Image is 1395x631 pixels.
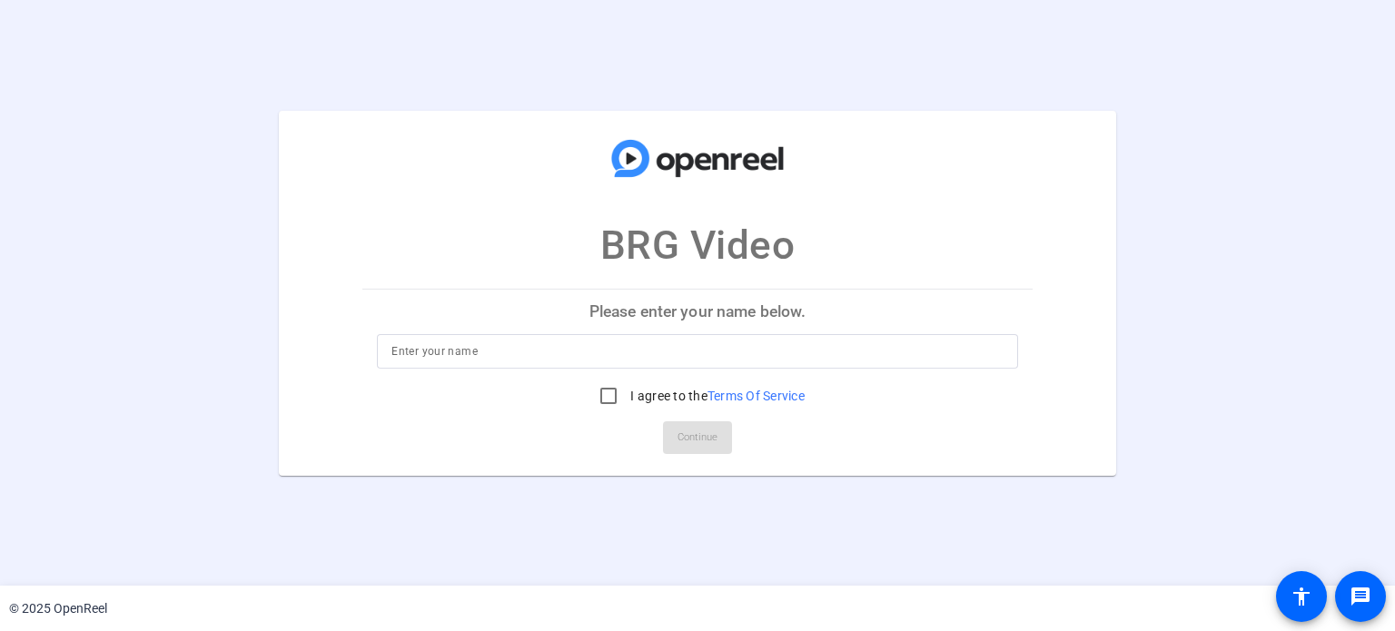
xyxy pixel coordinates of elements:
[600,215,796,275] p: BRG Video
[1350,586,1371,607] mat-icon: message
[1291,586,1312,607] mat-icon: accessibility
[607,128,788,188] img: company-logo
[9,599,107,618] div: © 2025 OpenReel
[707,389,805,403] a: Terms Of Service
[627,387,805,405] label: I agree to the
[391,340,1003,362] input: Enter your name
[362,290,1032,333] p: Please enter your name below.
